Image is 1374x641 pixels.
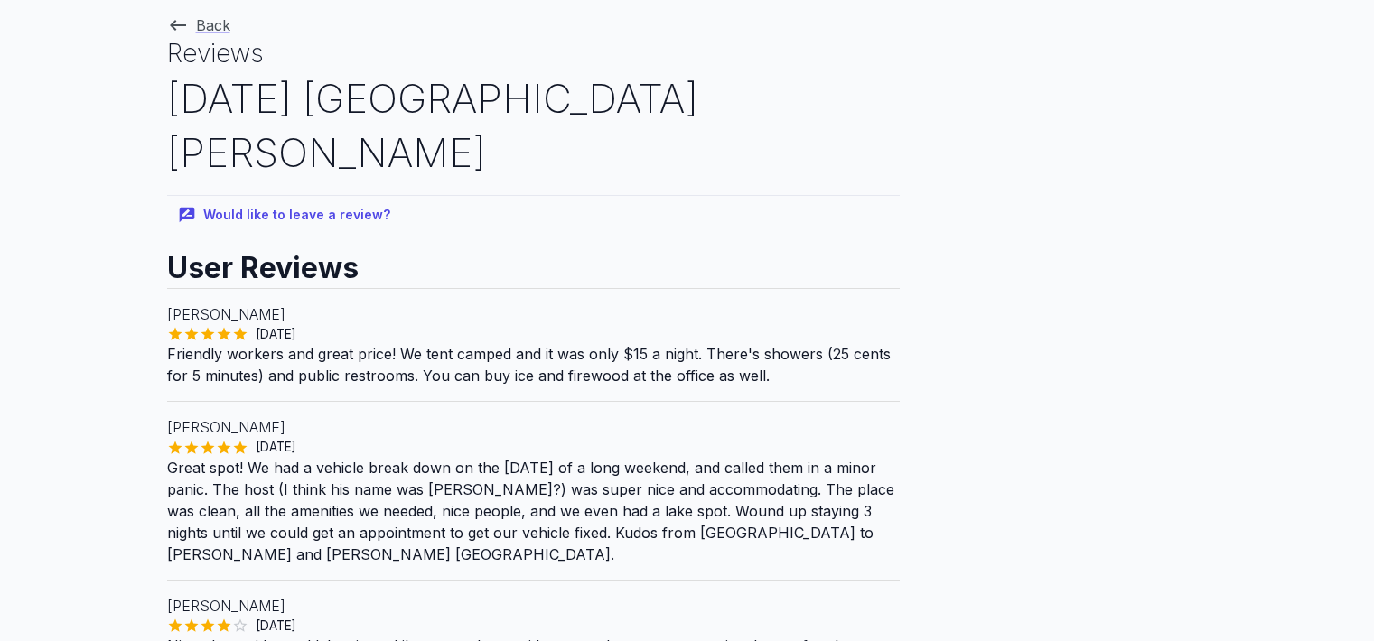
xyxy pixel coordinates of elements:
[167,457,900,565] p: Great spot! We had a vehicle break down on the [DATE] of a long weekend, and called them in a min...
[167,36,900,71] h1: Reviews
[167,234,900,288] h2: User Reviews
[248,617,304,635] span: [DATE]
[167,16,230,34] a: Back
[167,595,900,617] p: [PERSON_NAME]
[167,196,405,235] button: Would like to leave a review?
[167,343,900,386] p: Friendly workers and great price! We tent camped and it was only $15 a night. There's showers (25...
[248,325,304,343] span: [DATE]
[167,303,900,325] p: [PERSON_NAME]
[167,71,900,181] h2: [DATE] [GEOGRAPHIC_DATA][PERSON_NAME]
[167,416,900,438] p: [PERSON_NAME]
[248,438,304,456] span: [DATE]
